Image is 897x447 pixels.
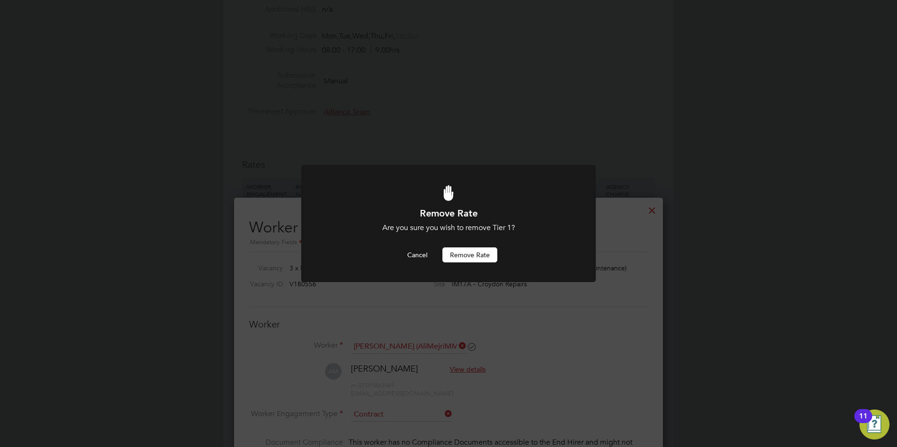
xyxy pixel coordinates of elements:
[400,247,435,262] button: Cancel
[859,410,889,440] button: Open Resource Center, 11 new notifications
[859,416,867,428] div: 11
[442,247,497,262] button: Remove rate
[327,207,570,219] h1: Remove Rate
[327,223,570,233] div: Are you sure you wish to remove Tier 1?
